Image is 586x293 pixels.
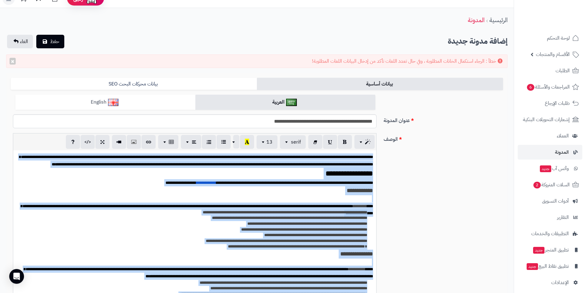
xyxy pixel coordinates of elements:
span: الأقسام والمنتجات [536,50,570,59]
label: عنوان المدونة [381,114,505,124]
span: جديد [540,165,551,172]
a: المراجعات والأسئلة6 [518,80,582,94]
a: السلات المتروكة2 [518,177,582,192]
span: التطبيقات والخدمات [531,229,569,238]
span: لوحة التحكم [547,34,570,42]
img: English [108,99,119,106]
h2: إضافة مدونة جديدة [448,35,508,48]
span: serif [291,138,301,146]
button: × [10,58,16,65]
span: العملاء [557,132,569,140]
span: المراجعات والأسئلة [526,83,570,91]
a: الرئيسية [489,15,508,25]
a: أدوات التسويق [518,194,582,208]
span: 6 [527,84,535,91]
span: 13 [266,138,273,146]
button: حفظ [36,35,64,48]
span: حفظ [50,38,59,45]
a: الطلبات [518,63,582,78]
span: الإعدادات [551,278,569,287]
a: العربية [195,95,375,110]
span: إشعارات التحويلات البنكية [523,115,570,124]
div: خطأ : الرجاء استكمال الخانات المطلوبة ، وفي حال تعدد اللغات تأكد من إدخال البيانات اللغات المطلوبة! [6,54,508,68]
span: الطلبات [556,66,570,75]
a: بيانات محركات البحث SEO [11,78,257,90]
a: لوحة التحكم [518,31,582,46]
a: التطبيقات والخدمات [518,226,582,241]
a: التقارير [518,210,582,225]
img: logo-2.png [544,13,580,26]
span: وآتس آب [539,164,569,173]
span: طلبات الإرجاع [545,99,570,108]
a: وآتس آبجديد [518,161,582,176]
span: تطبيق نقاط البيع [526,262,569,271]
div: Open Intercom Messenger [9,269,24,284]
span: التقارير [557,213,569,222]
a: المدونة [518,145,582,160]
a: تطبيق نقاط البيعجديد [518,259,582,274]
a: تطبيق المتجرجديد [518,243,582,257]
a: English [15,95,195,110]
span: المدونة [555,148,569,156]
a: طلبات الإرجاع [518,96,582,111]
button: 13 [257,135,277,149]
img: العربية [286,99,297,106]
span: جديد [527,263,538,270]
a: العملاء [518,129,582,143]
span: 2 [533,182,541,189]
a: الغاء [7,35,33,48]
button: serif [280,135,306,149]
span: أدوات التسويق [542,197,569,205]
a: المدونة [468,15,484,25]
a: إشعارات التحويلات البنكية [518,112,582,127]
span: الغاء [20,38,28,45]
span: تطبيق المتجر [532,246,569,254]
a: بيانات أساسية [257,78,503,90]
a: الإعدادات [518,275,582,290]
span: جديد [533,247,544,254]
span: السلات المتروكة [533,180,570,189]
label: الوصف [381,133,505,143]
